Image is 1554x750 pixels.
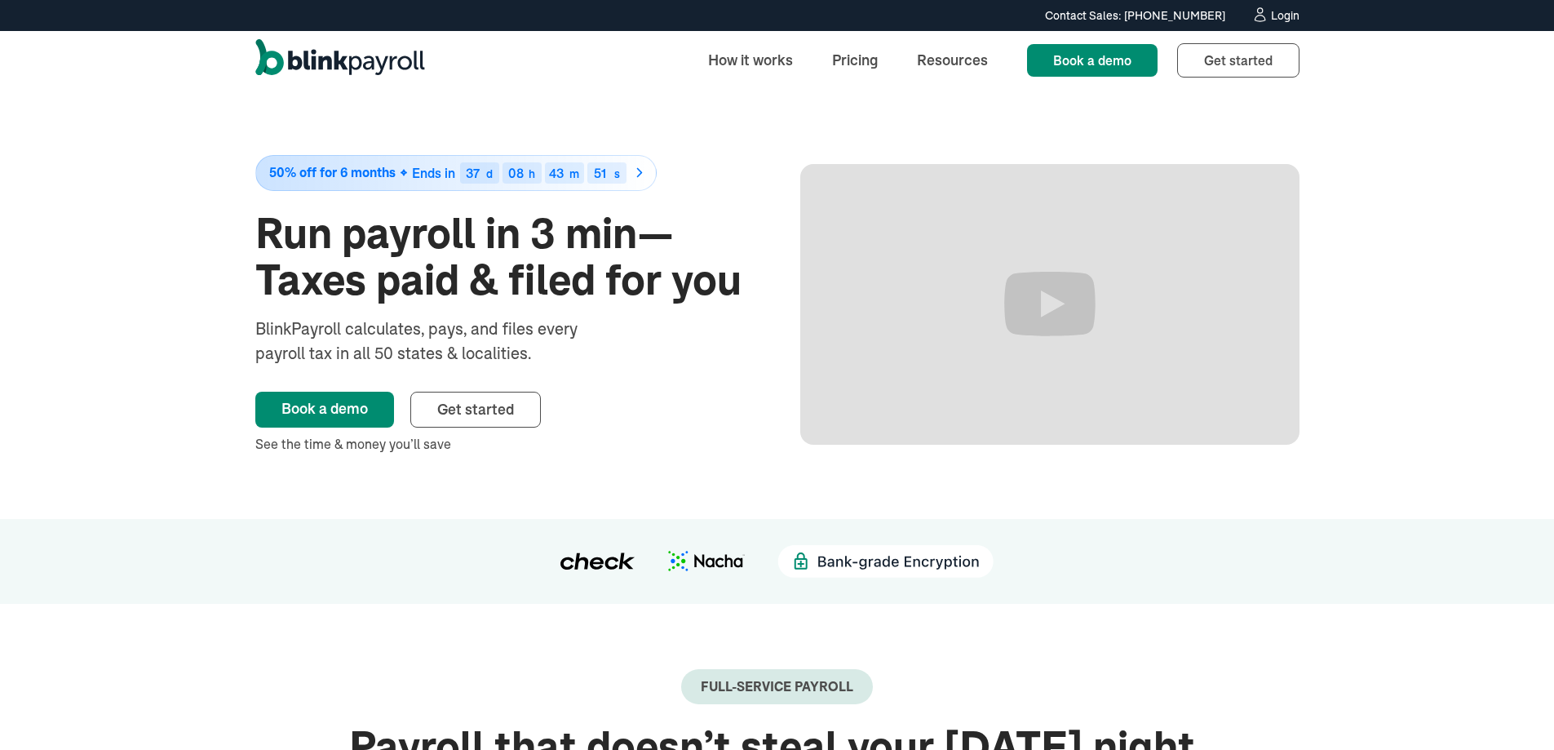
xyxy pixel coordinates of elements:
[255,155,755,191] a: 50% off for 6 monthsEnds in37d08h43m51s
[800,164,1299,445] iframe: Run Payroll in 3 min with BlinkPayroll
[529,168,535,180] div: h
[1204,52,1273,69] span: Get started
[614,168,620,180] div: s
[255,211,755,304] h1: Run payroll in 3 min—Taxes paid & filed for you
[437,400,514,419] span: Get started
[255,317,621,366] div: BlinkPayroll calculates, pays, and files every payroll tax in all 50 states & localities.
[1251,7,1299,24] a: Login
[412,165,455,181] span: Ends in
[410,392,541,428] a: Get started
[1177,43,1299,78] a: Get started
[255,392,394,428] a: Book a demo
[701,679,853,695] div: Full-Service payroll
[508,165,524,181] span: 08
[255,434,755,454] div: See the time & money you’ll save
[569,168,579,180] div: m
[1053,52,1131,69] span: Book a demo
[549,165,564,181] span: 43
[1045,7,1225,24] div: Contact Sales: [PHONE_NUMBER]
[904,42,1001,78] a: Resources
[594,165,606,181] span: 51
[695,42,806,78] a: How it works
[255,39,425,82] a: home
[466,165,480,181] span: 37
[819,42,891,78] a: Pricing
[486,168,493,180] div: d
[1027,44,1158,77] a: Book a demo
[269,166,396,180] span: 50% off for 6 months
[1271,10,1299,21] div: Login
